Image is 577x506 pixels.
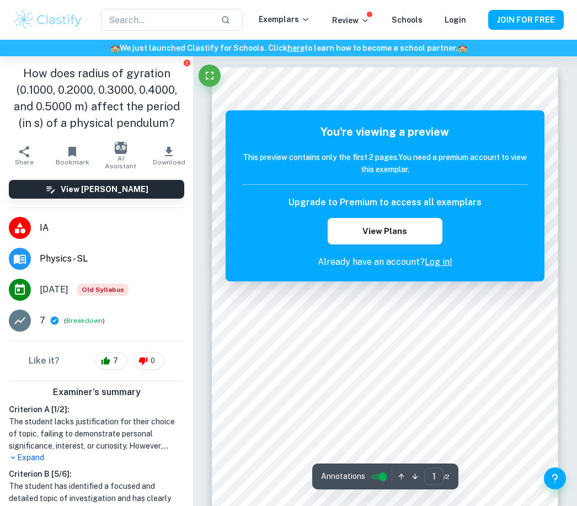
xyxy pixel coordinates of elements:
[145,355,161,366] span: 0
[103,155,138,170] span: AI Assistant
[95,352,127,370] div: 7
[328,218,442,244] button: View Plans
[64,316,105,326] span: ( )
[77,284,129,296] span: Old Syllabus
[9,452,184,464] p: Expand
[544,467,566,489] button: Help and Feedback
[9,468,184,480] h6: Criterion B [ 5 / 6 ]:
[445,15,466,24] a: Login
[199,65,221,87] button: Fullscreen
[61,183,148,195] h6: View [PERSON_NAME]
[287,44,304,52] a: here
[29,354,60,367] h6: Like it?
[40,252,184,265] span: Physics - SL
[15,158,34,166] span: Share
[444,472,450,482] span: / 2
[242,124,528,140] h5: You're viewing a preview
[9,416,184,452] h1: The student lacks justification for their choice of topic, failing to demonstrate personal signif...
[242,255,528,269] p: Already have an account?
[77,284,129,296] div: Starting from the May 2025 session, the Physics IA requirements have changed. It's OK to refer to...
[49,140,97,171] button: Bookmark
[488,10,564,30] button: JOIN FOR FREE
[458,44,467,52] span: 🏫
[259,13,310,25] p: Exemplars
[4,386,189,399] h6: Examiner's summary
[321,471,365,482] span: Annotations
[183,58,191,67] button: Report issue
[242,151,528,175] h6: This preview contains only the first 2 pages. You need a premium account to view this exemplar.
[145,140,194,171] button: Download
[425,257,452,267] a: Log in!
[153,158,185,166] span: Download
[9,403,184,416] h6: Criterion A [ 1 / 2 ]:
[9,180,184,199] button: View [PERSON_NAME]
[107,355,124,366] span: 7
[40,221,184,235] span: IA
[101,9,212,31] input: Search...
[56,158,89,166] span: Bookmark
[133,352,164,370] div: 0
[66,316,103,326] button: Breakdown
[9,65,184,131] h1: How does radius of gyration (0.1000, 0.2000, 0.3000, 0.4000, and 0.5000 m) affect the period (in ...
[40,283,68,296] span: [DATE]
[110,44,120,52] span: 🏫
[288,196,482,209] h6: Upgrade to Premium to access all exemplars
[13,9,83,31] img: Clastify logo
[2,42,575,54] h6: We just launched Clastify for Schools. Click to learn how to become a school partner.
[40,314,45,327] p: 7
[115,142,127,154] img: AI Assistant
[392,15,423,24] a: Schools
[332,14,370,26] p: Review
[97,140,145,171] button: AI Assistant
